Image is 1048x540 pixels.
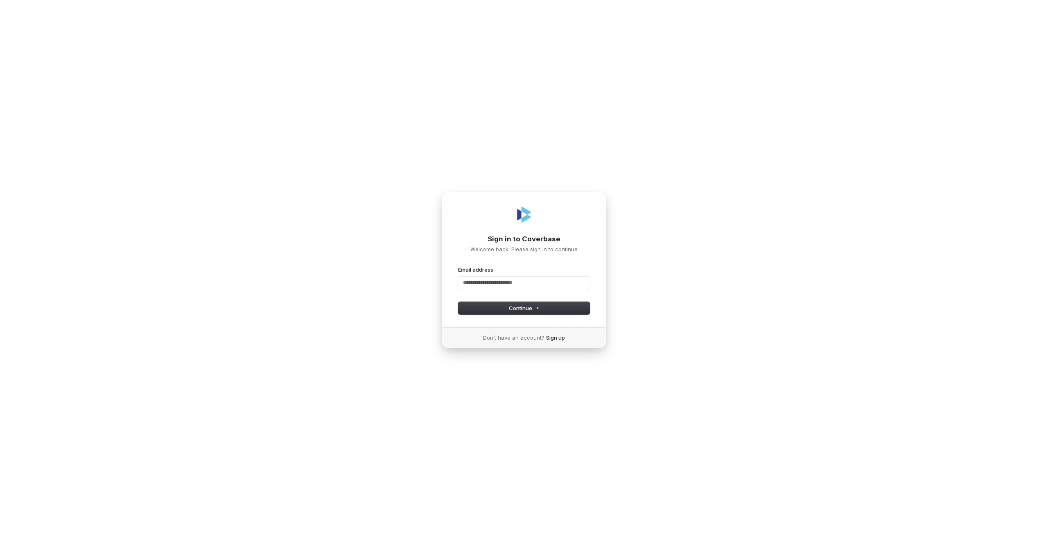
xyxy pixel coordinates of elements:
label: Email address [458,266,493,273]
span: Don’t have an account? [483,334,544,341]
p: Welcome back! Please sign in to continue [458,245,590,253]
a: Sign up [546,334,565,341]
button: Continue [458,302,590,314]
span: Continue [509,304,540,312]
img: Coverbase [514,205,534,225]
h1: Sign in to Coverbase [458,234,590,244]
